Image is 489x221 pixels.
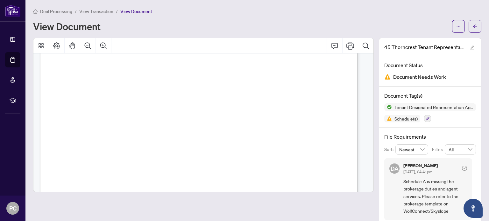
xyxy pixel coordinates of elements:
span: check-circle [462,166,467,171]
img: logo [5,5,20,17]
span: Document Needs Work [393,73,446,81]
span: [DATE], 04:41pm [403,169,432,174]
p: Filter: [432,146,445,153]
span: Schedule A is missing the brokerage duties and agent services. Please refer to the brokerage temp... [403,178,467,215]
h4: Document Status [384,61,476,69]
button: Open asap [464,199,483,218]
li: / [116,8,118,15]
span: View Transaction [79,9,113,14]
li: / [75,8,77,15]
h5: [PERSON_NAME] [403,163,438,168]
img: Status Icon [384,115,392,122]
img: Document Status [384,74,391,80]
img: Status Icon [384,103,392,111]
span: arrow-left [473,24,477,29]
span: Newest [399,145,425,154]
h4: File Requirements [384,133,476,141]
span: DA [391,164,399,173]
span: Tenant Designated Representation Agreement [392,105,476,109]
span: home [33,9,38,14]
span: 45 Thorncrest Tenant Representation.pdf [384,43,464,51]
h4: Document Tag(s) [384,92,476,100]
span: PC [9,204,17,213]
span: All [449,145,472,154]
h1: View Document [33,21,101,31]
span: View Document [120,9,152,14]
span: edit [470,45,474,50]
span: Schedule(s) [392,116,420,121]
span: ellipsis [456,24,461,29]
p: Sort: [384,146,395,153]
span: Deal Processing [40,9,72,14]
